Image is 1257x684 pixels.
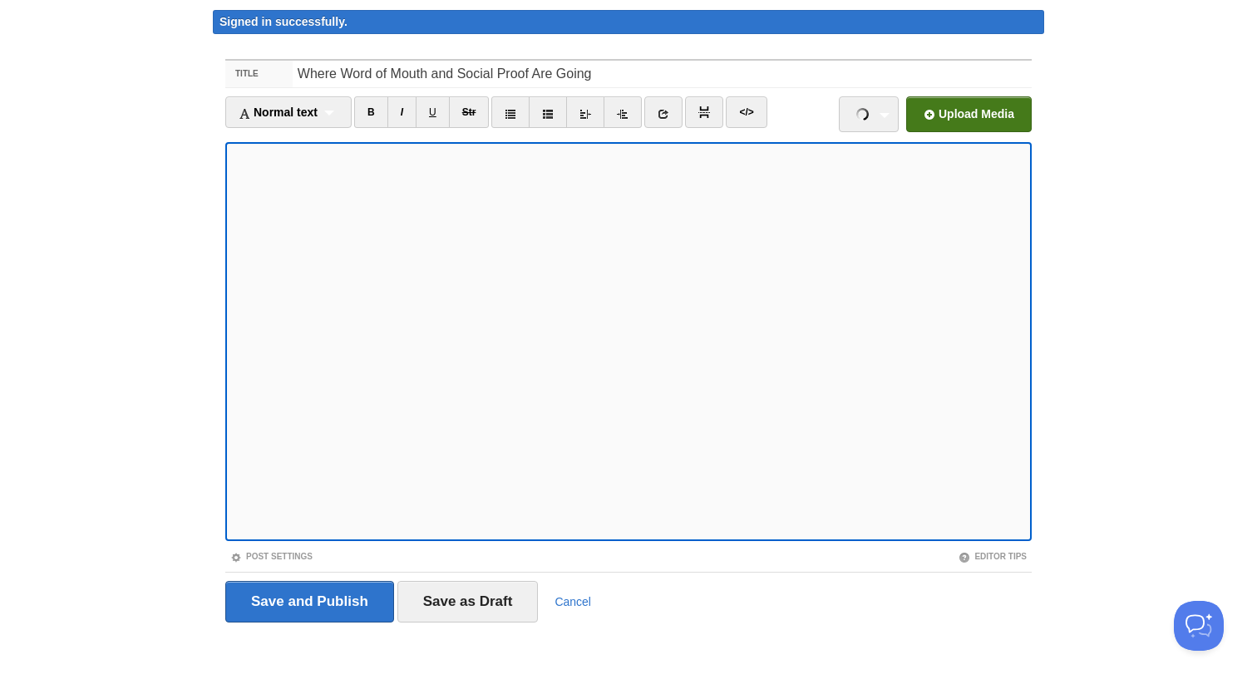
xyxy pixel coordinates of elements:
[462,106,476,118] del: Str
[449,96,490,128] a: Str
[239,106,318,119] span: Normal text
[555,595,591,608] a: Cancel
[230,552,313,561] a: Post Settings
[354,96,388,128] a: B
[726,96,767,128] a: </>
[1174,601,1224,651] iframe: Help Scout Beacon - Open
[213,10,1044,34] div: Signed in successfully.
[225,581,394,622] input: Save and Publish
[698,106,710,118] img: pagebreak-icon.png
[225,61,293,87] label: Title
[856,108,869,121] img: loading.gif
[959,552,1027,561] a: Editor Tips
[397,581,539,622] input: Save as Draft
[416,96,450,128] a: U
[387,96,417,128] a: I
